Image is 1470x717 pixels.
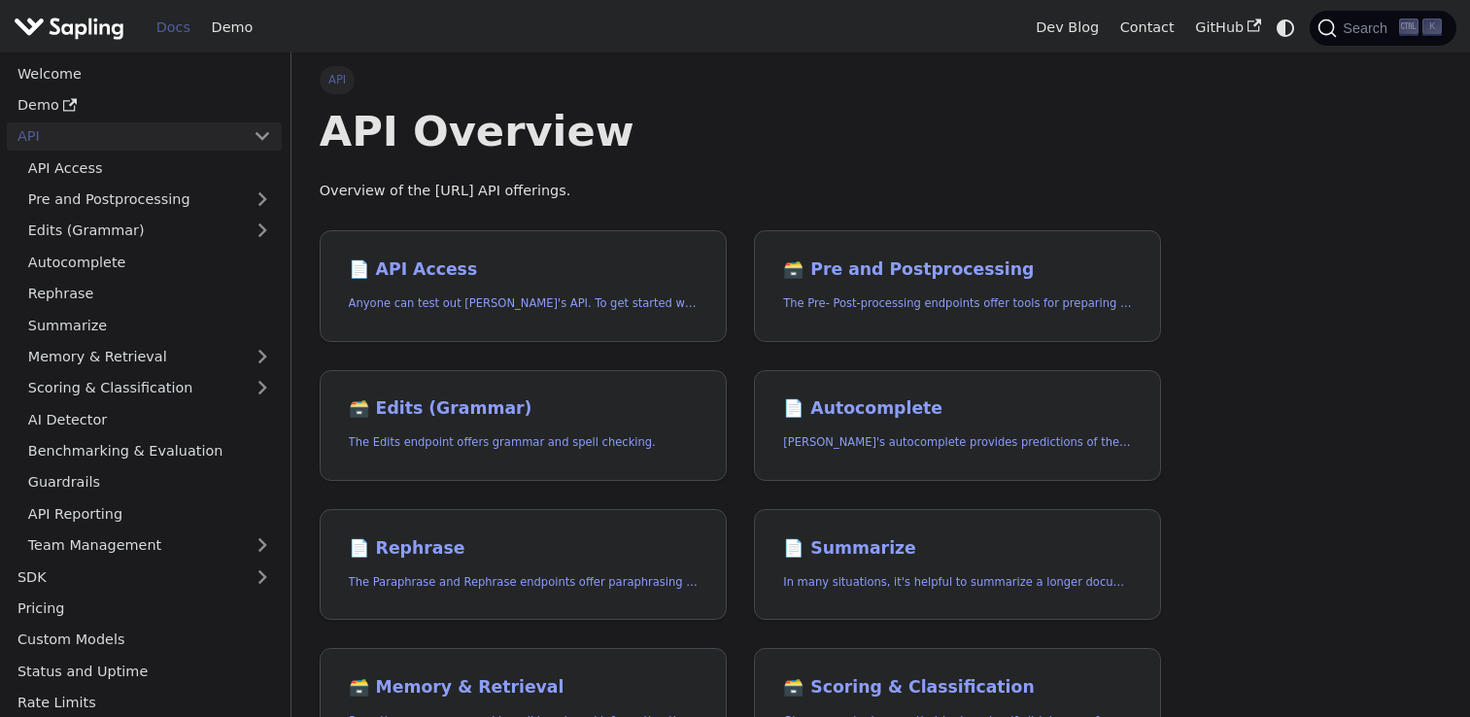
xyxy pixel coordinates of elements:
[320,509,727,621] a: 📄️ RephraseThe Paraphrase and Rephrase endpoints offer paraphrasing for particular styles.
[783,294,1132,313] p: The Pre- Post-processing endpoints offer tools for preparing your text data for ingestation as we...
[1422,18,1442,36] kbd: K
[14,14,124,42] img: Sapling.ai
[754,370,1161,482] a: 📄️ Autocomplete[PERSON_NAME]'s autocomplete provides predictions of the next few characters or words
[1272,14,1300,42] button: Switch between dark and light mode (currently system mode)
[17,248,282,276] a: Autocomplete
[17,531,282,560] a: Team Management
[14,14,131,42] a: Sapling.ai
[7,563,243,591] a: SDK
[146,13,201,43] a: Docs
[320,105,1162,157] h1: API Overview
[17,280,282,308] a: Rephrase
[7,595,282,623] a: Pricing
[201,13,263,43] a: Demo
[17,217,282,245] a: Edits (Grammar)
[1025,13,1109,43] a: Dev Blog
[17,311,282,339] a: Summarize
[17,154,282,182] a: API Access
[17,437,282,465] a: Benchmarking & Evaluation
[17,343,282,371] a: Memory & Retrieval
[17,186,282,214] a: Pre and Postprocessing
[243,563,282,591] button: Expand sidebar category 'SDK'
[1310,11,1455,46] button: Search (Ctrl+K)
[349,294,698,313] p: Anyone can test out Sapling's API. To get started with the API, simply:
[17,468,282,496] a: Guardrails
[320,370,727,482] a: 🗃️ Edits (Grammar)The Edits endpoint offers grammar and spell checking.
[1337,20,1399,36] span: Search
[783,259,1132,281] h2: Pre and Postprocessing
[17,374,282,402] a: Scoring & Classification
[7,657,282,685] a: Status and Uptime
[7,122,243,151] a: API
[7,59,282,87] a: Welcome
[243,122,282,151] button: Collapse sidebar category 'API'
[1184,13,1271,43] a: GitHub
[349,433,698,452] p: The Edits endpoint offers grammar and spell checking.
[320,180,1162,203] p: Overview of the [URL] API offerings.
[1110,13,1185,43] a: Contact
[349,573,698,592] p: The Paraphrase and Rephrase endpoints offer paraphrasing for particular styles.
[17,499,282,528] a: API Reporting
[349,259,698,281] h2: API Access
[349,538,698,560] h2: Rephrase
[783,538,1132,560] h2: Summarize
[7,91,282,119] a: Demo
[783,433,1132,452] p: Sapling's autocomplete provides predictions of the next few characters or words
[783,677,1132,699] h2: Scoring & Classification
[17,405,282,433] a: AI Detector
[7,689,282,717] a: Rate Limits
[320,230,727,342] a: 📄️ API AccessAnyone can test out [PERSON_NAME]'s API. To get started with the API, simply:
[754,509,1161,621] a: 📄️ SummarizeIn many situations, it's helpful to summarize a longer document into a shorter, more ...
[349,398,698,420] h2: Edits (Grammar)
[754,230,1161,342] a: 🗃️ Pre and PostprocessingThe Pre- Post-processing endpoints offer tools for preparing your text d...
[349,677,698,699] h2: Memory & Retrieval
[783,398,1132,420] h2: Autocomplete
[320,66,1162,93] nav: Breadcrumbs
[783,573,1132,592] p: In many situations, it's helpful to summarize a longer document into a shorter, more easily diges...
[7,626,282,654] a: Custom Models
[320,66,356,93] span: API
